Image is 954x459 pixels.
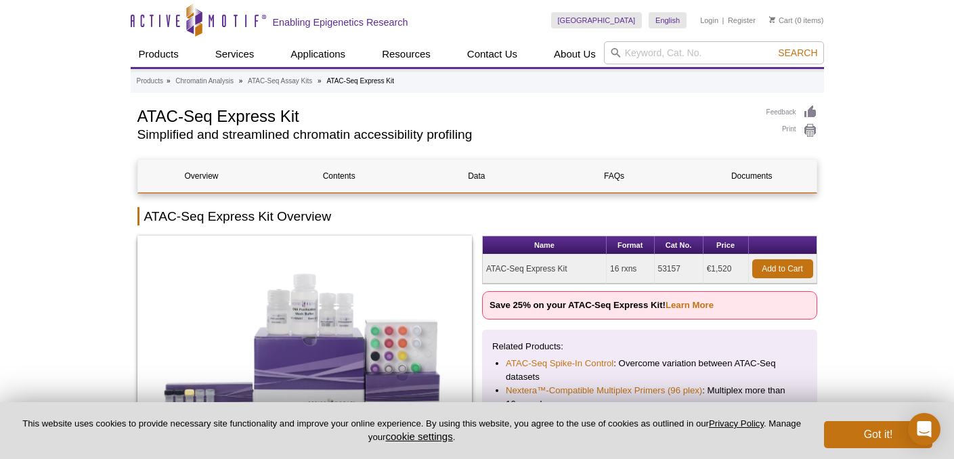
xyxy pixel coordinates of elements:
a: Documents [688,160,815,192]
th: Name [483,236,607,255]
strong: Save 25% on your ATAC-Seq Express Kit! [490,300,714,310]
a: Contents [276,160,403,192]
div: Open Intercom Messenger [908,413,940,445]
a: Nextera™-Compatible Multiplex Primers (96 plex) [506,384,702,397]
a: ATAC-Seq Spike-In Control [506,357,613,370]
li: ATAC-Seq Express Kit [326,77,394,85]
h2: Simplified and streamlined chromatin accessibility profiling [137,129,753,141]
li: » [318,77,322,85]
li: (0 items) [769,12,824,28]
a: [GEOGRAPHIC_DATA] [551,12,643,28]
a: Register [728,16,756,25]
a: Print [766,123,817,138]
span: Search [778,47,817,58]
h1: ATAC-Seq Express Kit [137,105,753,125]
p: Related Products: [492,340,807,353]
img: Your Cart [769,16,775,23]
th: Cat No. [655,236,703,255]
td: ATAC-Seq Express Kit [483,255,607,284]
a: Products [137,75,163,87]
a: Login [700,16,718,25]
a: ATAC-Seq Assay Kits [248,75,312,87]
a: English [649,12,687,28]
td: 53157 [655,255,703,284]
button: cookie settings [385,431,452,442]
td: €1,520 [703,255,749,284]
li: : Multiplex more than 16 samples [506,384,794,411]
a: Overview [138,160,265,192]
button: Search [774,47,821,59]
a: Data [413,160,540,192]
a: Applications [282,41,353,67]
a: Privacy Policy [709,418,764,429]
a: Learn More [666,300,714,310]
li: » [167,77,171,85]
th: Format [607,236,655,255]
li: | [722,12,724,28]
li: : Overcome variation between ATAC-Seq datasets [506,357,794,384]
h2: ATAC-Seq Express Kit Overview [137,207,817,225]
img: ATAC-Seq Express Kit [137,236,473,459]
p: This website uses cookies to provide necessary site functionality and improve your online experie... [22,418,802,443]
a: Resources [374,41,439,67]
a: Cart [769,16,793,25]
td: 16 rxns [607,255,655,284]
a: About Us [546,41,604,67]
h2: Enabling Epigenetics Research [273,16,408,28]
input: Keyword, Cat. No. [604,41,824,64]
a: Add to Cart [752,259,813,278]
li: » [239,77,243,85]
a: FAQs [550,160,678,192]
button: Got it! [824,421,932,448]
a: Products [131,41,187,67]
a: Contact Us [459,41,525,67]
a: Chromatin Analysis [175,75,234,87]
a: Services [207,41,263,67]
a: Feedback [766,105,817,120]
th: Price [703,236,749,255]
